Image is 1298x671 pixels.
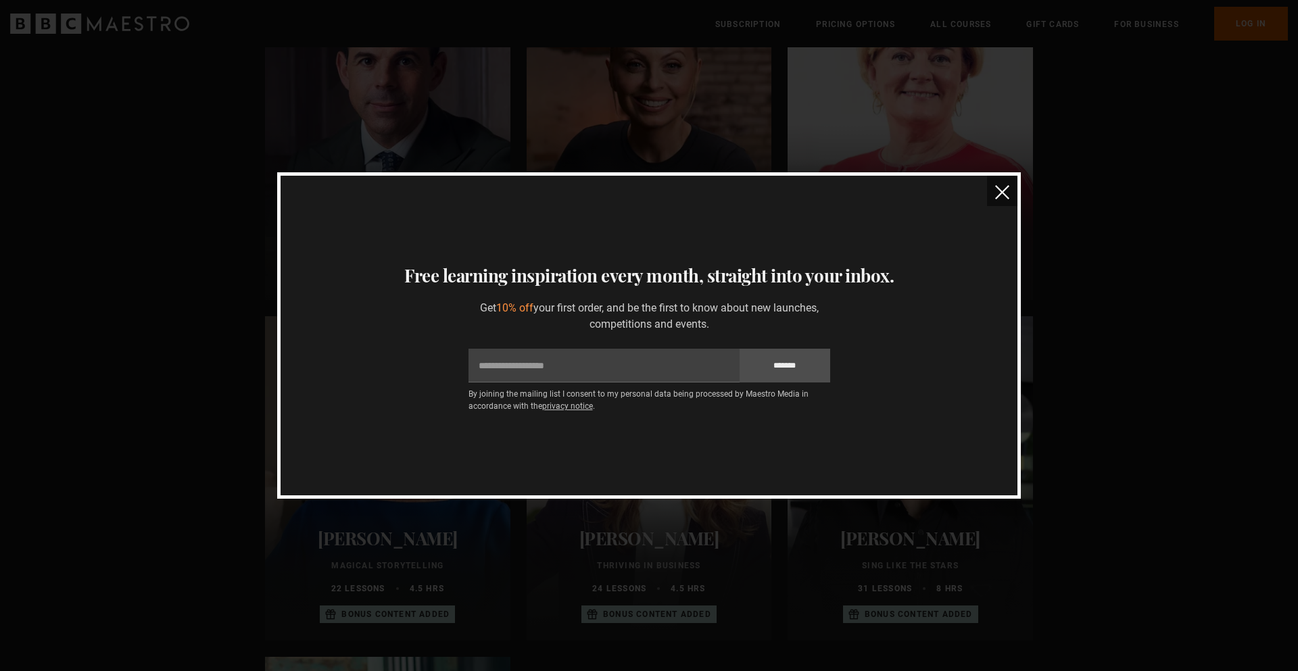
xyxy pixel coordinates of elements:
[297,262,1001,289] h3: Free learning inspiration every month, straight into your inbox.
[468,388,830,412] p: By joining the mailing list I consent to my personal data being processed by Maestro Media in acc...
[542,401,593,411] a: privacy notice
[468,300,830,332] p: Get your first order, and be the first to know about new launches, competitions and events.
[496,301,533,314] span: 10% off
[987,176,1017,206] button: close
